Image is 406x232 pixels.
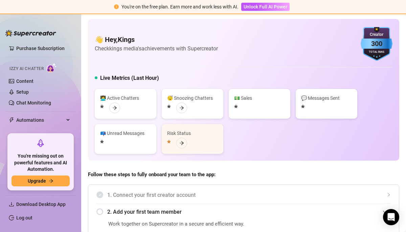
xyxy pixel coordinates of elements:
div: 💵 Sales [234,94,285,102]
span: 1. Connect your first creator account [107,191,391,199]
div: 💬 Messages Sent [301,94,352,102]
a: Log out [16,215,32,221]
div: Total Fans [361,50,392,54]
span: Chat Copilot [16,128,64,139]
span: You're on the free plan. Earn more and work less with AI. [121,4,239,9]
span: exclamation-circle [114,4,119,9]
img: AI Chatter [46,63,57,73]
span: Work together on Supercreator in a secure and efficient way. [108,220,265,228]
span: rocket [37,139,45,147]
span: arrow-right [49,179,53,183]
span: download [9,202,14,207]
article: Check kings media's achievements with Supercreator [95,44,218,53]
div: 1. Connect your first creator account [96,187,391,203]
div: 📪 Unread Messages [100,130,151,137]
div: Open Intercom Messenger [383,209,399,225]
span: thunderbolt [9,117,14,123]
button: Unlock Full AI Power [241,3,290,11]
a: Setup [16,89,29,95]
span: Upgrade [28,178,46,184]
img: blue-badge-DgoSNQY1.svg [361,27,392,61]
div: 😴 Snoozing Chatters [167,94,218,102]
div: Risk Status [167,130,218,137]
img: logo-BBDzfeDw.svg [5,30,56,37]
div: 👩‍💻 Active Chatters [100,94,151,102]
a: Purchase Subscription [16,43,70,54]
span: Download Desktop App [16,202,66,207]
a: Content [16,78,33,84]
span: 2. Add your first team member [107,208,391,216]
span: expanded [383,210,387,214]
span: Izzy AI Chatter [9,66,44,72]
div: 300 [361,39,392,49]
img: Chat Copilot [9,131,13,136]
button: Upgradearrow-right [12,176,70,186]
div: 2. Add your first team member [96,204,391,220]
h5: Live Metrics (Last Hour) [100,74,159,82]
div: Creator [361,31,392,38]
span: arrow-right [179,141,184,145]
span: collapsed [387,193,391,197]
a: Chat Monitoring [16,100,51,106]
span: arrow-right [112,106,117,110]
a: Unlock Full AI Power [241,4,290,9]
span: arrow-right [179,106,184,110]
span: You're missing out on powerful features and AI Automation. [12,153,70,173]
h4: 👋 Hey, Kings [95,35,218,44]
span: Automations [16,115,64,125]
strong: Follow these steps to fully onboard your team to the app: [88,171,216,178]
span: Unlock Full AI Power [244,4,287,9]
